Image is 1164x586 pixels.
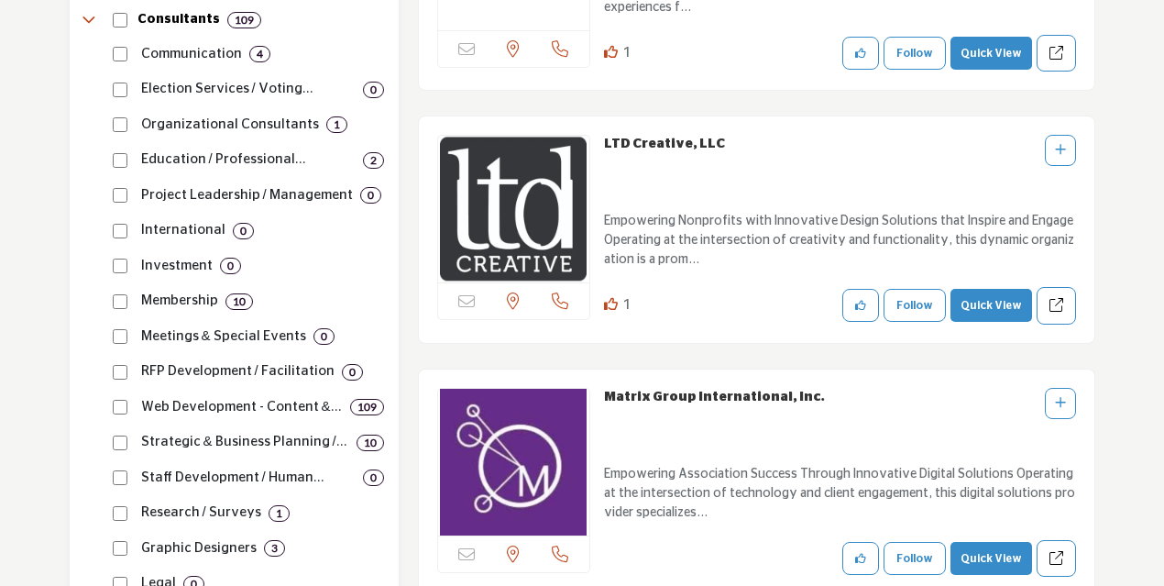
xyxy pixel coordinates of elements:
b: 10 [233,295,246,308]
div: 1 Results For Organizational Consultants [326,116,347,133]
input: Select Organizational Consultants checkbox [113,117,127,132]
div: 3 Results For Graphic Designers [264,540,285,557]
p: Education / Professional Development: Training and professional development. [141,149,356,171]
b: 3 [271,542,278,555]
input: Select Project Leadership / Management checkbox [113,188,127,203]
div: 0 Results For Election Services / Voting Services [363,82,384,98]
input: Select RFP Development / Facilitation checkbox [113,365,127,380]
div: 0 Results For Staff Development / Human Resources [363,470,384,486]
input: Select Investment checkbox [113,259,127,273]
p: Graphic Designers: Graphic design and branding services. [141,538,257,559]
b: 0 [227,260,234,272]
img: Matrix Group International, Inc. [438,389,589,536]
button: Follow [884,542,946,575]
p: Election Services / Voting Services: Secure voting and election services. [141,79,356,100]
a: Redirect to listing [1037,287,1076,325]
p: Meetings & Special Events: Event planning and special event services. [141,326,306,348]
div: 1 Results For Research / Surveys [269,505,290,522]
a: Matrix Group International, Inc. [604,391,825,404]
div: 0 Results For RFP Development / Facilitation [342,364,363,381]
b: 0 [240,225,247,238]
p: RFP Development / Facilitation: Proposal writing and vendor selection support. [141,361,335,382]
button: Follow [884,37,946,70]
b: 1 [334,118,340,131]
input: Select Research / Surveys checkbox [113,506,127,521]
span: 1 [623,298,631,312]
p: Investment: Financial planning and investment services. [141,256,213,277]
p: Empowering Nonprofits with Innovative Design Solutions that Inspire and Engage Operating at the i... [604,212,1076,273]
button: Follow [884,289,946,322]
p: Organizational Consultants: Consulting for culture and organizational growth. [141,115,319,136]
input: Select Strategic & Business Planning / Development checkbox [113,436,127,450]
button: Quick View [950,37,1032,70]
a: LTD Creative, LLC [604,138,725,150]
input: Select Graphic Designers checkbox [113,541,127,556]
b: 109 [357,401,377,414]
div: 0 Results For Investment [220,258,241,274]
div: 2 Results For Education / Professional Development [363,152,384,169]
div: 10 Results For Strategic & Business Planning / Development [357,435,384,451]
p: Research / Surveys: Research and survey analysis services. [141,503,261,524]
b: 109 [235,14,254,27]
b: 2 [370,154,377,167]
div: 0 Results For Project Leadership / Management [360,187,381,204]
img: LTD Creative, LLC [438,136,589,282]
button: Quick View [950,289,1032,322]
a: Redirect to listing [1037,35,1076,72]
p: LTD Creative, LLC [604,135,725,196]
input: Select Staff Development / Human Resources checkbox [113,470,127,485]
div: 109 Results For Web Development - Content & Mechanics [350,399,384,415]
a: Empowering Nonprofits with Innovative Design Solutions that Inspire and Engage Operating at the i... [604,201,1076,273]
p: Communication: Messaging strategies for rentention, information and engagement. [141,44,242,65]
p: Empowering Association Success Through Innovative Digital Solutions Operating at the intersection... [604,465,1076,526]
b: 1 [276,507,282,520]
input: Select Communication checkbox [113,47,127,61]
i: Like [604,45,618,59]
p: Project Leadership / Management: Project planning and leadership support. [141,185,353,206]
div: 0 Results For International [233,223,254,239]
button: Like company [842,289,879,322]
a: Add To List [1055,397,1066,410]
p: Membership: Membership recruitment and retention services. [141,291,218,312]
p: International: Consulting for international business. [141,220,225,241]
h4: Consultants: Expert guidance across various areas, including technology, marketing, leadership, f... [137,11,220,29]
b: 4 [257,48,263,61]
input: Select Web Development - Content & Mechanics checkbox [113,400,127,415]
b: 0 [370,83,377,96]
b: 0 [349,366,356,379]
button: Like company [842,542,879,575]
input: Select International checkbox [113,224,127,238]
p: Strategic & Business Planning / Development: Business strategy and growth planning. [141,432,349,453]
div: 4 Results For Communication [249,46,270,62]
b: 0 [368,189,374,202]
input: Select Consultants checkbox [113,13,127,28]
b: 0 [370,471,377,484]
b: 0 [321,330,327,343]
i: Like [604,297,618,311]
input: Select Meetings & Special Events checkbox [113,329,127,344]
span: 1 [623,46,631,60]
a: Add To List [1055,144,1066,157]
b: 10 [364,437,377,449]
button: Quick View [950,542,1032,575]
input: Select Election Services / Voting Services checkbox [113,83,127,97]
div: 10 Results For Membership [225,293,253,310]
input: Select Education / Professional Development checkbox [113,153,127,168]
p: Matrix Group International, Inc. [604,388,825,449]
a: Empowering Association Success Through Innovative Digital Solutions Operating at the intersection... [604,454,1076,526]
div: 109 Results For Consultants [227,12,261,28]
input: Select Membership checkbox [113,294,127,309]
a: Redirect to listing [1037,540,1076,578]
button: Like company [842,37,879,70]
p: Staff Development / Human Resources: HR training and workforce development. [141,468,356,489]
p: Web Development - Content & Mechanics: Website content strategy, management and maintenance. [141,397,343,418]
div: 0 Results For Meetings & Special Events [313,328,335,345]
